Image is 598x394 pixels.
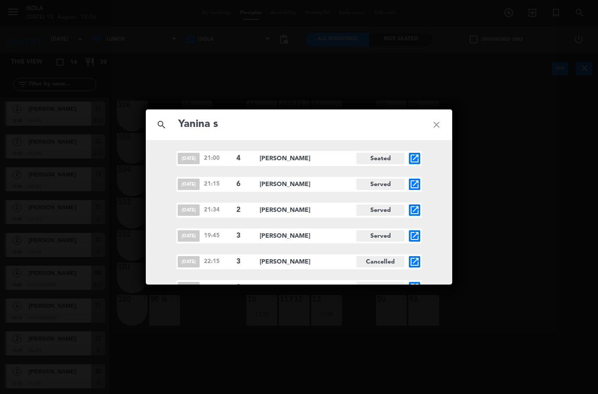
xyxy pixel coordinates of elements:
span: 2 [236,204,252,216]
span: [PERSON_NAME] [260,231,356,241]
span: 3 [236,230,252,242]
input: Search bookings [177,116,421,134]
i: open_in_new [409,257,420,267]
span: [PERSON_NAME] [260,154,356,164]
i: search [146,109,177,141]
span: [DATE] [178,230,200,242]
span: [PERSON_NAME] [260,205,356,215]
span: 2 [236,282,252,293]
i: open_in_new [409,153,420,164]
span: [DATE] [178,153,200,164]
span: 21:15 [204,179,232,189]
span: Served [356,204,405,216]
i: open_in_new [409,231,420,241]
span: 6 [236,179,252,190]
span: [PERSON_NAME] [260,283,356,293]
span: 22:00 [204,283,232,292]
span: Cancelled [356,256,405,267]
span: [DATE] [178,179,200,190]
span: Served [356,179,405,190]
span: 21:00 [204,154,232,163]
i: close [421,109,452,141]
span: 21:34 [204,205,232,215]
span: 3 [236,256,252,267]
i: open_in_new [409,179,420,190]
span: [DATE] [178,204,200,216]
i: open_in_new [409,282,420,293]
span: [DATE] [178,256,200,267]
span: [PERSON_NAME] [260,179,356,190]
span: Served [356,282,405,293]
span: 19:45 [204,231,232,240]
span: Served [356,230,405,242]
i: open_in_new [409,205,420,215]
span: 22:15 [204,257,232,266]
span: Seated [356,153,405,164]
span: [DATE] [178,282,200,293]
span: 4 [236,153,252,164]
span: [PERSON_NAME] [260,257,356,267]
